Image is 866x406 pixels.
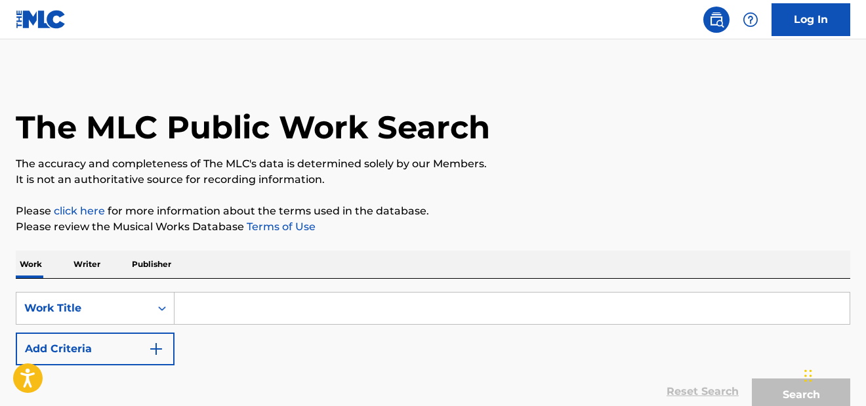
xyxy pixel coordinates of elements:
[128,251,175,278] p: Publisher
[16,172,850,188] p: It is not an authoritative source for recording information.
[16,251,46,278] p: Work
[16,333,175,365] button: Add Criteria
[16,156,850,172] p: The accuracy and completeness of The MLC's data is determined solely by our Members.
[804,356,812,396] div: Drag
[772,3,850,36] a: Log In
[743,12,758,28] img: help
[148,341,164,357] img: 9d2ae6d4665cec9f34b9.svg
[54,205,105,217] a: click here
[737,7,764,33] div: Help
[800,343,866,406] iframe: Chat Widget
[16,10,66,29] img: MLC Logo
[24,300,142,316] div: Work Title
[244,220,316,233] a: Terms of Use
[16,219,850,235] p: Please review the Musical Works Database
[709,12,724,28] img: search
[16,108,490,147] h1: The MLC Public Work Search
[70,251,104,278] p: Writer
[16,203,850,219] p: Please for more information about the terms used in the database.
[703,7,730,33] a: Public Search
